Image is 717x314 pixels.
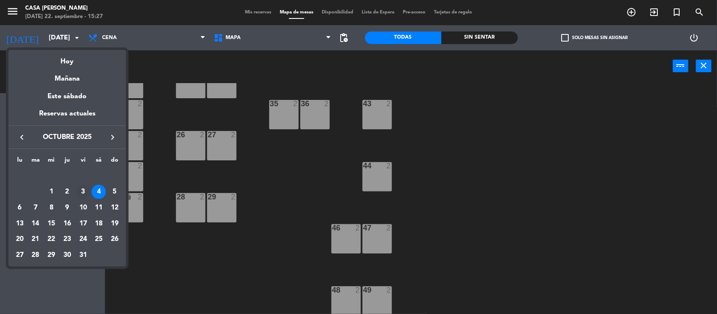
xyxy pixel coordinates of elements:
td: 17 de octubre de 2025 [75,216,91,232]
td: 29 de octubre de 2025 [43,247,59,263]
td: 9 de octubre de 2025 [59,200,75,216]
div: 26 [108,232,122,246]
div: 13 [13,217,27,231]
div: 14 [29,217,43,231]
td: 27 de octubre de 2025 [12,247,28,263]
td: 22 de octubre de 2025 [43,232,59,248]
div: 1 [44,185,58,199]
th: viernes [75,155,91,168]
div: 11 [92,201,106,215]
td: 20 de octubre de 2025 [12,232,28,248]
th: jueves [59,155,75,168]
div: Mañana [8,67,126,84]
div: 5 [108,185,122,199]
td: 28 de octubre de 2025 [28,247,44,263]
div: 15 [44,217,58,231]
td: 2 de octubre de 2025 [59,184,75,200]
td: 18 de octubre de 2025 [91,216,107,232]
div: 19 [108,217,122,231]
div: 25 [92,232,106,246]
td: 16 de octubre de 2025 [59,216,75,232]
div: 24 [76,232,90,246]
div: 28 [29,248,43,262]
div: 17 [76,217,90,231]
td: 24 de octubre de 2025 [75,232,91,248]
td: 13 de octubre de 2025 [12,216,28,232]
th: lunes [12,155,28,168]
td: 3 de octubre de 2025 [75,184,91,200]
td: 8 de octubre de 2025 [43,200,59,216]
button: keyboard_arrow_left [14,132,29,143]
td: 21 de octubre de 2025 [28,232,44,248]
div: 30 [60,248,74,262]
div: 29 [44,248,58,262]
div: 18 [92,217,106,231]
div: 16 [60,217,74,231]
td: 25 de octubre de 2025 [91,232,107,248]
th: martes [28,155,44,168]
div: 27 [13,248,27,262]
td: 31 de octubre de 2025 [75,247,91,263]
div: 21 [29,232,43,246]
div: 6 [13,201,27,215]
div: 4 [92,185,106,199]
div: 2 [60,185,74,199]
div: 8 [44,201,58,215]
i: keyboard_arrow_right [108,132,118,142]
button: keyboard_arrow_right [105,132,120,143]
div: 3 [76,185,90,199]
th: domingo [107,155,123,168]
td: 6 de octubre de 2025 [12,200,28,216]
td: 23 de octubre de 2025 [59,232,75,248]
div: 10 [76,201,90,215]
div: Hoy [8,50,126,67]
td: OCT. [12,168,123,184]
td: 5 de octubre de 2025 [107,184,123,200]
td: 1 de octubre de 2025 [43,184,59,200]
div: 20 [13,232,27,246]
td: 11 de octubre de 2025 [91,200,107,216]
td: 7 de octubre de 2025 [28,200,44,216]
div: 22 [44,232,58,246]
th: sábado [91,155,107,168]
div: 7 [29,201,43,215]
span: octubre 2025 [29,132,105,143]
td: 10 de octubre de 2025 [75,200,91,216]
td: 26 de octubre de 2025 [107,232,123,248]
td: 14 de octubre de 2025 [28,216,44,232]
div: Este sábado [8,85,126,108]
th: miércoles [43,155,59,168]
td: 19 de octubre de 2025 [107,216,123,232]
div: 31 [76,248,90,262]
i: keyboard_arrow_left [17,132,27,142]
div: 23 [60,232,74,246]
td: 12 de octubre de 2025 [107,200,123,216]
div: Reservas actuales [8,108,126,126]
td: 15 de octubre de 2025 [43,216,59,232]
td: 30 de octubre de 2025 [59,247,75,263]
div: 9 [60,201,74,215]
div: 12 [108,201,122,215]
td: 4 de octubre de 2025 [91,184,107,200]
